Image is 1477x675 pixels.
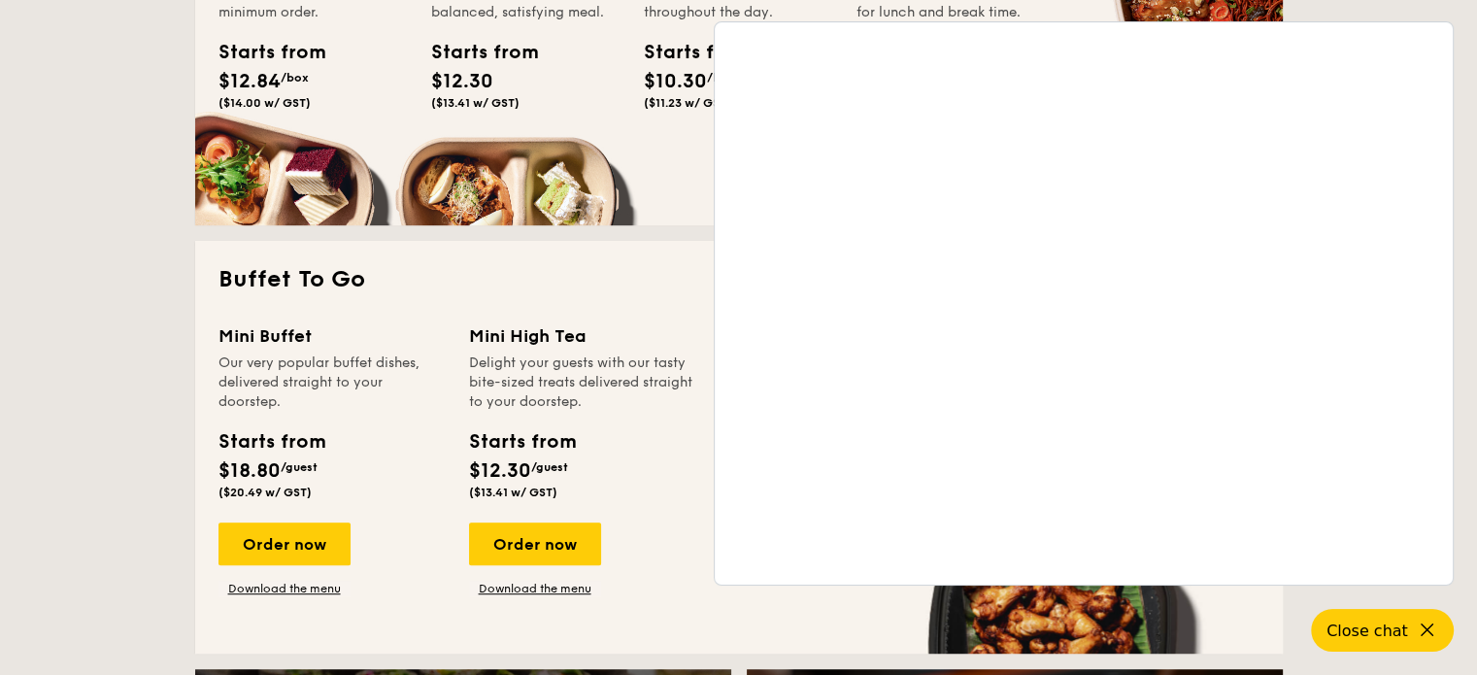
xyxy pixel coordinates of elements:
div: Starts from [218,38,306,67]
span: /guest [281,460,318,474]
span: /box [281,71,309,84]
div: Order now [218,523,351,565]
a: Download the menu [218,581,351,596]
span: $10.30 [644,70,707,93]
div: Mini High Tea [469,322,696,350]
div: Starts from [218,427,324,456]
div: Starts from [431,38,519,67]
span: $18.80 [218,459,281,483]
div: Starts from [469,427,575,456]
a: Download the menu [469,581,601,596]
span: ($13.41 w/ GST) [431,96,520,110]
span: $12.30 [469,459,531,483]
span: /box [707,71,735,84]
div: Delight your guests with our tasty bite-sized treats delivered straight to your doorstep. [469,354,696,412]
span: ($20.49 w/ GST) [218,486,312,499]
div: Starts from [644,38,731,67]
h2: Buffet To Go [218,264,1259,295]
span: Close chat [1326,622,1408,640]
button: Close chat [1311,609,1454,652]
span: /guest [531,460,568,474]
span: $12.30 [431,70,493,93]
span: $12.84 [218,70,281,93]
span: ($13.41 w/ GST) [469,486,557,499]
span: ($11.23 w/ GST) [644,96,731,110]
div: Mini Buffet [218,322,446,350]
span: ($14.00 w/ GST) [218,96,311,110]
div: Our very popular buffet dishes, delivered straight to your doorstep. [218,354,446,412]
div: Order now [469,523,601,565]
